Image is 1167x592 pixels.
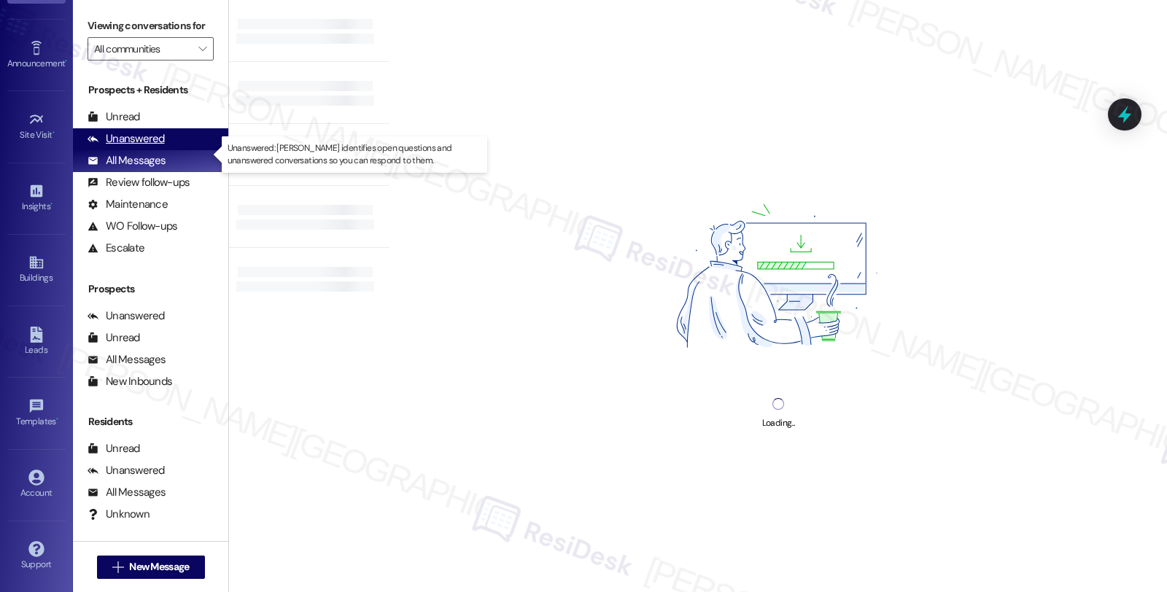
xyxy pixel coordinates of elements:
[228,142,481,167] p: Unanswered: [PERSON_NAME] identifies open questions and unanswered conversations so you can respo...
[73,414,228,429] div: Residents
[7,322,66,362] a: Leads
[7,465,66,505] a: Account
[88,241,144,256] div: Escalate
[53,128,55,138] span: •
[88,441,140,456] div: Unread
[762,416,795,431] div: Loading...
[88,219,177,234] div: WO Follow-ups
[88,330,140,346] div: Unread
[88,485,166,500] div: All Messages
[94,37,190,61] input: All communities
[88,308,165,324] div: Unanswered
[198,43,206,55] i: 
[88,131,165,147] div: Unanswered
[73,281,228,297] div: Prospects
[88,153,166,168] div: All Messages
[112,561,123,573] i: 
[88,109,140,125] div: Unread
[97,556,205,579] button: New Message
[7,394,66,433] a: Templates •
[88,175,190,190] div: Review follow-ups
[56,414,58,424] span: •
[7,179,66,218] a: Insights •
[7,537,66,576] a: Support
[88,374,172,389] div: New Inbounds
[88,507,150,522] div: Unknown
[65,56,67,66] span: •
[50,199,53,209] span: •
[129,559,189,575] span: New Message
[88,15,214,37] label: Viewing conversations for
[73,82,228,98] div: Prospects + Residents
[88,352,166,367] div: All Messages
[88,197,168,212] div: Maintenance
[7,107,66,147] a: Site Visit •
[88,463,165,478] div: Unanswered
[7,250,66,289] a: Buildings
